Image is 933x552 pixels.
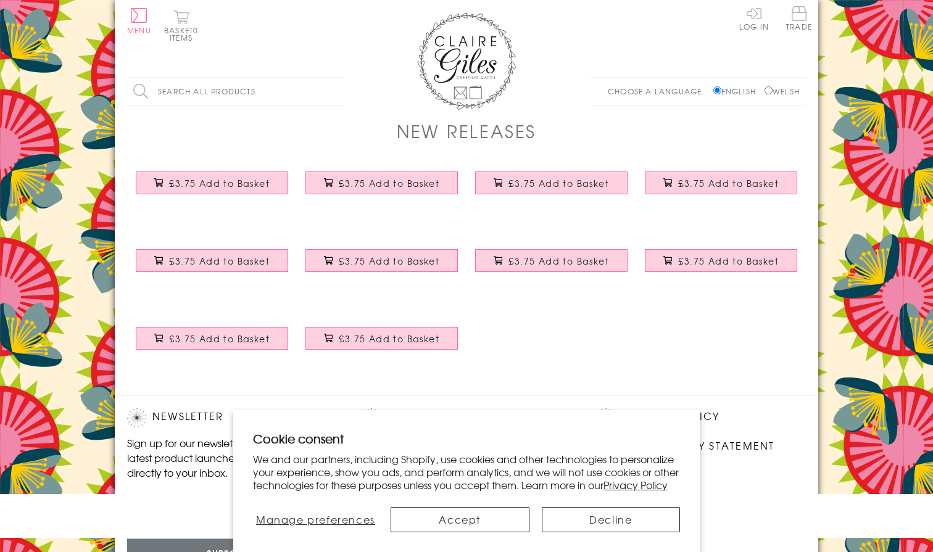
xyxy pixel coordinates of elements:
p: We and our partners, including Shopify, use cookies and other technologies to personalize your ex... [253,453,680,491]
input: English [713,86,721,94]
img: Claire Giles Greetings Cards [417,12,516,110]
h2: Follow Us [362,408,571,427]
a: Privacy Policy [603,477,668,492]
a: Birthday Card, Age 40 - Starburst, Happy 40th Birthday, Embellished with pompoms £3.75 Add to Basket [636,162,806,215]
h2: Newsletter [127,408,337,427]
input: Search all products [127,78,343,105]
a: Birthday Card, Age 60 - Sunshine, Happy 60th Birthday, Embellished with pompoms £3.75 Add to Basket [297,240,466,293]
span: £3.75 Add to Basket [339,255,439,267]
a: Birthday Card, Age 50 - Chequers, Happy 50th Birthday, Embellished with pompoms £3.75 Add to Basket [127,240,297,293]
h2: Cookie consent [253,430,680,447]
span: £3.75 Add to Basket [678,177,779,189]
a: Trade [786,6,812,33]
button: Menu [127,8,151,34]
input: Welsh [765,86,773,94]
button: £3.75 Add to Basket [305,327,458,350]
span: Menu [127,25,151,36]
input: Search [331,78,343,105]
span: £3.75 Add to Basket [339,332,439,345]
span: £3.75 Add to Basket [678,255,779,267]
button: £3.75 Add to Basket [645,249,798,272]
button: Basket0 items [164,10,198,41]
button: £3.75 Add to Basket [475,171,628,194]
button: Manage preferences [253,507,378,532]
span: Manage preferences [256,512,375,527]
a: Birthday Card, Age 70 - Flower Power, Happy 70th Birthday, Embellished with pompoms £3.75 Add to ... [466,240,636,293]
span: £3.75 Add to Basket [339,177,439,189]
span: £3.75 Add to Basket [169,255,270,267]
button: £3.75 Add to Basket [136,171,289,194]
button: £3.75 Add to Basket [645,171,798,194]
p: Choose a language: [608,86,711,97]
button: £3.75 Add to Basket [475,249,628,272]
button: £3.75 Add to Basket [305,249,458,272]
a: Birthday Card, Age 18 - Pink Circle, Happy 18th Birthday, Embellished with pompoms £3.75 Add to B... [127,162,297,215]
a: Birthday Card, Age 30 - Flowers, Happy 30th Birthday, Embellished with pompoms £3.75 Add to Basket [466,162,636,215]
a: Privacy Policy [621,408,719,425]
label: Welsh [765,86,800,97]
span: Trade [786,6,812,30]
a: Birthday Card, Age 90 - Starburst, Happy 90th Birthday, Embellished with pompoms £3.75 Add to Basket [127,318,297,371]
a: Birthday Card, Age 21 - Blue Circle, Happy 21st Birthday, Embellished with pompoms £3.75 Add to B... [297,162,466,215]
button: Accept [391,507,529,532]
button: £3.75 Add to Basket [136,249,289,272]
span: 0 items [170,25,198,43]
label: English [713,86,762,97]
span: £3.75 Add to Basket [508,177,609,189]
button: £3.75 Add to Basket [136,327,289,350]
span: £3.75 Add to Basket [169,177,270,189]
p: Sign up for our newsletter to receive the latest product launches, news and offers directly to yo... [127,435,337,480]
button: Decline [542,507,681,532]
span: £3.75 Add to Basket [508,255,609,267]
a: Log In [739,6,769,30]
a: Birthday Card, Age 100 - Petal, Happy 100th Birthday, Embellished with pompoms £3.75 Add to Basket [297,318,466,371]
button: £3.75 Add to Basket [305,171,458,194]
span: £3.75 Add to Basket [169,332,270,345]
a: Birthday Card, Age 80 - Wheel, Happy 80th Birthday, Embellished with pompoms £3.75 Add to Basket [636,240,806,293]
h1: New Releases [397,118,536,144]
